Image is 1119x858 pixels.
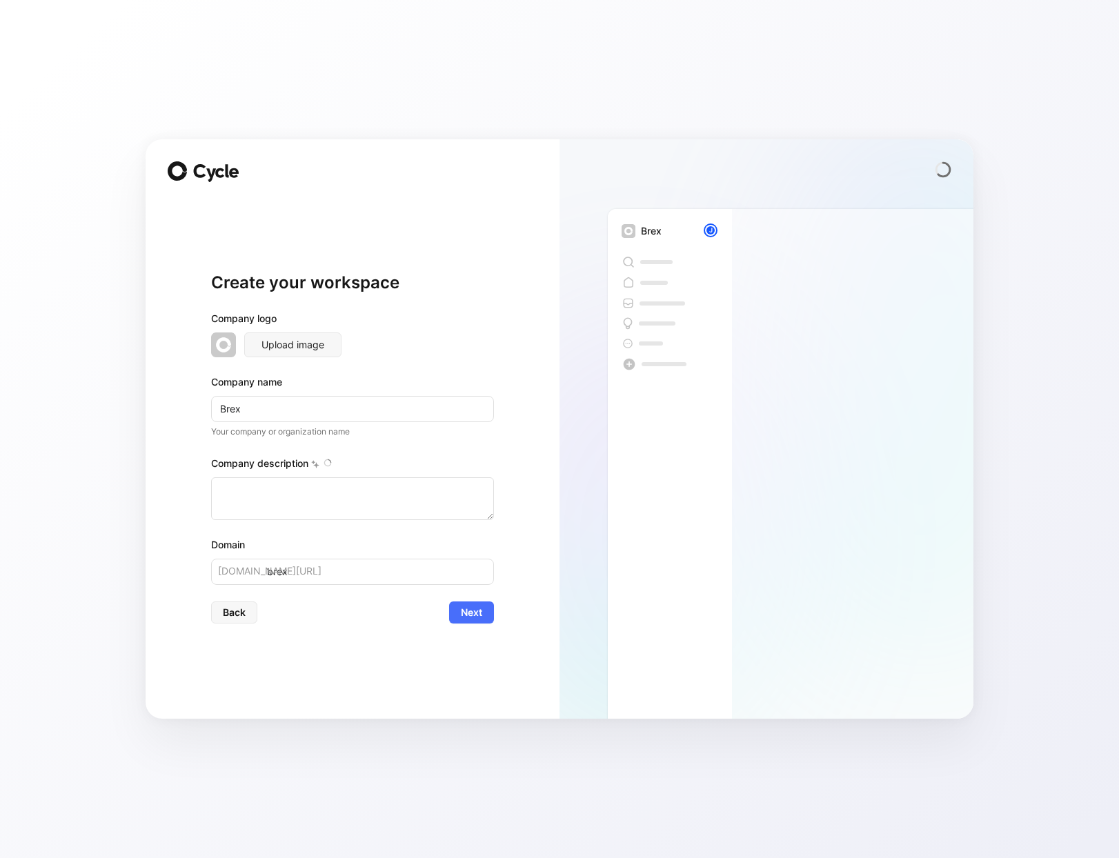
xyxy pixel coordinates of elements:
span: Back [223,604,246,621]
button: Upload image [244,332,341,357]
div: Brex [641,223,662,239]
span: [DOMAIN_NAME][URL] [218,563,321,579]
div: Company description [211,455,494,477]
div: J [705,225,716,236]
span: Upload image [261,337,324,353]
img: workspace-default-logo-wX5zAyuM.png [622,224,635,238]
img: workspace-default-logo-wX5zAyuM.png [211,332,236,357]
span: Next [461,604,482,621]
p: Your company or organization name [211,425,494,439]
input: Example [211,396,494,422]
h1: Create your workspace [211,272,494,294]
button: Back [211,601,257,623]
div: Company logo [211,310,494,332]
div: Company name [211,374,494,390]
div: Domain [211,537,494,553]
button: Next [449,601,494,623]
